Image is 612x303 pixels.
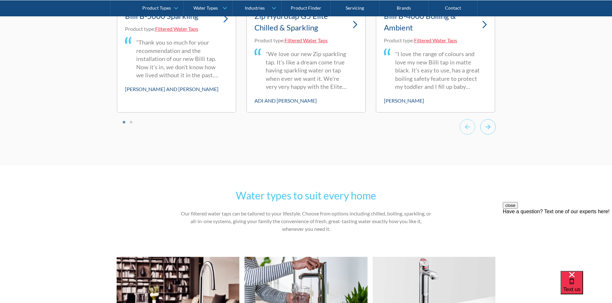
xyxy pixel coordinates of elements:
[125,10,198,22] h3: Billi B-5000 Sparkling
[125,35,228,79] blockquote: "Thank you so much for your recommendation and the installation of our new Billi tap. Now it's in...
[285,37,328,43] a: Filtered Water Taps
[503,202,612,279] iframe: podium webchat widget prompt
[561,271,612,303] iframe: podium webchat widget bubble
[245,5,265,11] div: Industries
[181,188,431,203] h2: Water types to suit every home
[254,97,317,105] div: Adi and [PERSON_NAME]
[254,47,358,91] blockquote: "We love our new Zip sparkling tap. It's like a dream come true having sparkling water on tap whe...
[123,121,125,123] button: Go to page 1
[254,10,348,33] h3: Zip Hydrotap G5 Elite Chilled & Sparkling
[142,5,171,11] div: Product Types
[125,25,198,33] div: Product type:
[254,37,328,44] div: Product type:
[460,119,475,137] div: Go to last slide
[254,9,358,37] a: Zip Hydrotap G5 Elite Chilled & Sparkling
[414,37,457,43] a: Filtered Water Taps
[384,9,487,37] a: Billi B-4000 Boiling & Ambient
[155,26,198,32] a: Filtered Water Taps
[384,97,424,105] div: [PERSON_NAME]
[384,10,477,33] h3: Billi B-4000 Boiling & Ambient
[130,121,132,123] button: Go to page 2
[384,37,457,44] div: Product type:
[480,119,496,137] div: Next slide
[181,210,431,233] p: Our filtered water taps can be tailored to your lifestyle. Choose from options including chilled,...
[125,85,218,93] div: [PERSON_NAME] and [PERSON_NAME]
[193,5,218,11] div: Water Types
[384,47,487,91] blockquote: "I love the range of colours and love my new Billi tap in matte black. It's easy to use, has a gr...
[125,9,228,25] a: Billi B-5000 Sparkling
